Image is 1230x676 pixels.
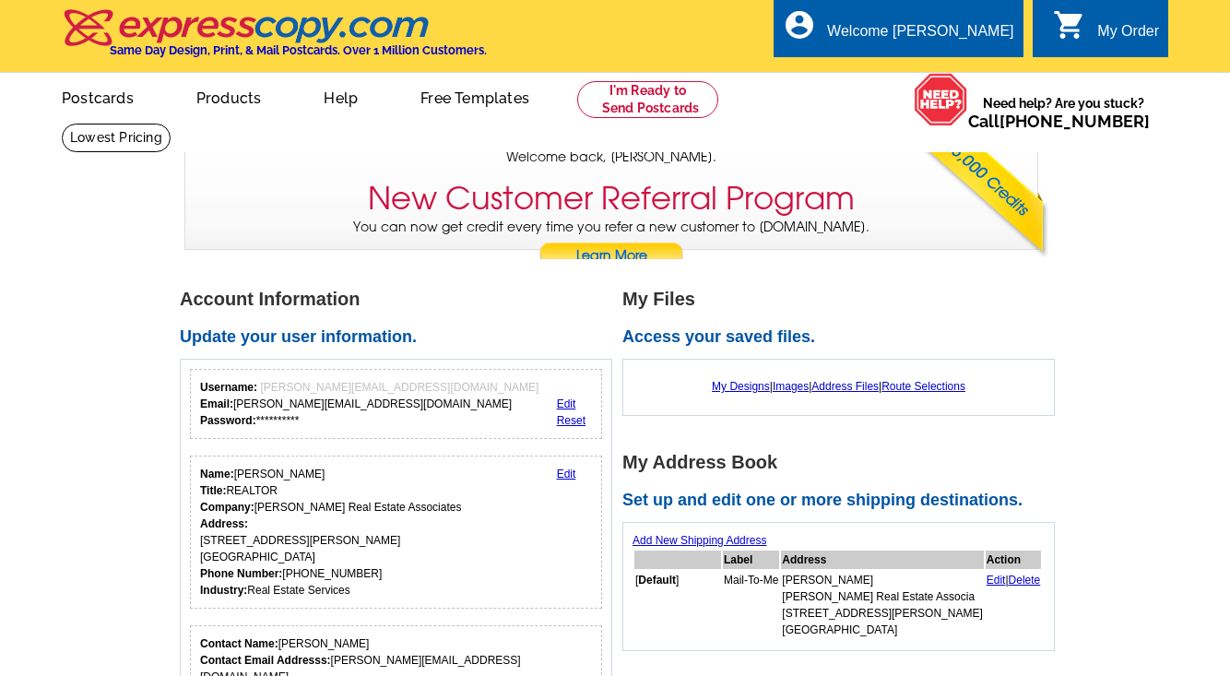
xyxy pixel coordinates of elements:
[987,574,1006,587] a: Edit
[638,574,676,587] b: Default
[506,148,716,167] span: Welcome back, [PERSON_NAME].
[634,571,721,639] td: [ ]
[914,73,968,126] img: help
[622,453,1065,472] h1: My Address Book
[32,75,163,118] a: Postcards
[1097,23,1159,49] div: My Order
[827,23,1013,49] div: Welcome [PERSON_NAME]
[622,327,1065,348] h2: Access your saved files.
[723,551,779,569] th: Label
[200,414,256,427] strong: Password:
[190,456,602,609] div: Your personal details.
[968,94,1159,131] span: Need help? Are you stuck?
[200,468,234,480] strong: Name:
[180,327,622,348] h2: Update your user information.
[200,501,254,514] strong: Company:
[200,379,538,429] div: [PERSON_NAME][EMAIL_ADDRESS][DOMAIN_NAME] **********
[1009,574,1041,587] a: Delete
[999,112,1150,131] a: [PHONE_NUMBER]
[200,517,248,530] strong: Address:
[190,369,602,439] div: Your login information.
[557,397,576,410] a: Edit
[622,491,1065,511] h2: Set up and edit one or more shipping destinations.
[557,414,585,427] a: Reset
[167,75,291,118] a: Products
[62,22,487,57] a: Same Day Design, Print, & Mail Postcards. Over 1 Million Customers.
[200,637,278,650] strong: Contact Name:
[200,397,233,410] strong: Email:
[538,243,684,270] a: Learn More
[811,380,879,393] a: Address Files
[200,484,226,497] strong: Title:
[200,381,257,394] strong: Username:
[781,571,983,639] td: [PERSON_NAME] [PERSON_NAME] Real Estate Associa [STREET_ADDRESS][PERSON_NAME] [GEOGRAPHIC_DATA]
[968,112,1150,131] span: Call
[881,380,965,393] a: Route Selections
[200,584,247,597] strong: Industry:
[294,75,387,118] a: Help
[110,43,487,57] h4: Same Day Design, Print, & Mail Postcards. Over 1 Million Customers.
[180,290,622,309] h1: Account Information
[986,571,1042,639] td: |
[1053,8,1086,42] i: shopping_cart
[723,571,779,639] td: Mail-To-Me
[1053,20,1159,43] a: shopping_cart My Order
[200,654,331,667] strong: Contact Email Addresss:
[200,466,461,599] div: [PERSON_NAME] REALTOR [PERSON_NAME] Real Estate Associates [STREET_ADDRESS][PERSON_NAME] [GEOGRAP...
[712,380,770,393] a: My Designs
[260,381,538,394] span: [PERSON_NAME][EMAIL_ADDRESS][DOMAIN_NAME]
[633,369,1045,404] div: | | |
[368,180,855,218] h3: New Customer Referral Program
[783,8,816,42] i: account_circle
[557,468,576,480] a: Edit
[781,551,983,569] th: Address
[391,75,559,118] a: Free Templates
[773,380,809,393] a: Images
[185,218,1037,270] p: You can now get credit every time you refer a new customer to [DOMAIN_NAME].
[622,290,1065,309] h1: My Files
[633,534,766,547] a: Add New Shipping Address
[200,567,282,580] strong: Phone Number:
[986,551,1042,569] th: Action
